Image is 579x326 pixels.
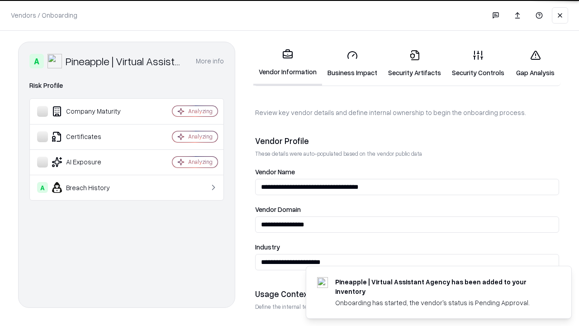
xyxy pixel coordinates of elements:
[255,244,559,250] label: Industry
[510,43,561,85] a: Gap Analysis
[383,43,446,85] a: Security Artifacts
[37,106,145,117] div: Company Maturity
[37,157,145,168] div: AI Exposure
[66,54,185,68] div: Pineapple | Virtual Assistant Agency
[335,298,550,307] div: Onboarding has started, the vendor's status is Pending Approval.
[317,277,328,288] img: trypineapple.com
[255,135,559,146] div: Vendor Profile
[37,131,145,142] div: Certificates
[188,133,213,140] div: Analyzing
[255,150,559,158] p: These details were auto-populated based on the vendor public data
[446,43,510,85] a: Security Controls
[322,43,383,85] a: Business Impact
[11,10,77,20] p: Vendors / Onboarding
[255,288,559,299] div: Usage Context
[188,158,213,166] div: Analyzing
[255,303,559,311] p: Define the internal team and reason for using this vendor. This helps assess business relevance a...
[196,53,224,69] button: More info
[255,206,559,213] label: Vendor Domain
[255,108,559,117] p: Review key vendor details and define internal ownership to begin the onboarding process.
[188,107,213,115] div: Analyzing
[37,182,48,193] div: A
[255,168,559,175] label: Vendor Name
[47,54,62,68] img: Pineapple | Virtual Assistant Agency
[29,54,44,68] div: A
[335,277,550,296] div: Pineapple | Virtual Assistant Agency has been added to your inventory
[29,80,224,91] div: Risk Profile
[253,42,322,86] a: Vendor Information
[37,182,145,193] div: Breach History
